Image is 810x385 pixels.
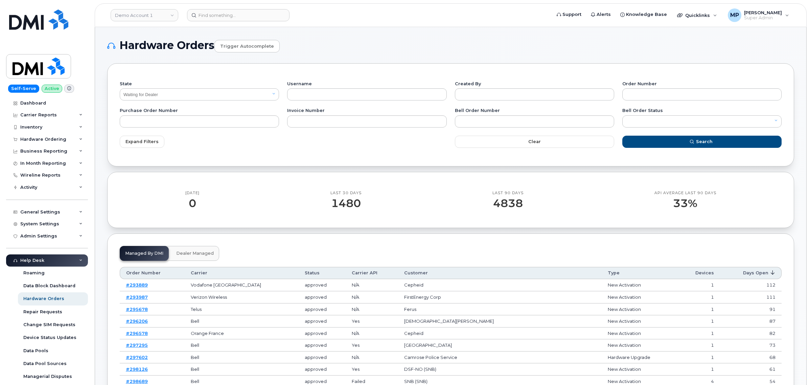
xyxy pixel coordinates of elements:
td: 1 [677,327,720,340]
span: Search [696,138,713,145]
td: approved [299,339,346,352]
label: Order Number [622,82,782,86]
td: DSF-NO (SNB) [398,363,602,376]
div: API Average last 90 days [654,190,716,196]
button: Search [622,136,782,148]
th: Days Open [720,267,782,279]
a: #298126 [126,366,148,372]
th: Carrier API [346,267,398,279]
th: Order Number [120,267,185,279]
td: N/A [346,327,398,340]
div: [DATE] [185,190,200,196]
td: New Activation [602,339,677,352]
div: 4838 [492,197,524,209]
a: #293889 [126,282,148,288]
td: Bell [185,315,299,327]
td: Orange France [185,327,299,340]
td: New Activation [602,315,677,327]
label: Bell Order Number [455,109,614,113]
div: 1480 [330,197,362,209]
th: Devices [677,267,720,279]
label: Username [287,82,446,86]
button: Clear [455,136,614,148]
td: Hardware Upgrade [602,352,677,364]
td: Vodafone [GEOGRAPHIC_DATA] [185,279,299,291]
td: [DEMOGRAPHIC_DATA][PERSON_NAME] [398,315,602,327]
td: approved [299,303,346,316]
td: [GEOGRAPHIC_DATA] [398,339,602,352]
td: N/A [346,279,398,291]
td: 2025-06-24 [720,291,782,303]
td: Bell [185,352,299,364]
td: New Activation [602,291,677,303]
td: 1 [677,363,720,376]
td: 1 [677,303,720,316]
th: Customer [398,267,602,279]
a: #296206 [126,318,148,324]
td: approved [299,291,346,303]
td: 1 [677,279,720,291]
a: #297295 [126,342,148,348]
th: Carrier [185,267,299,279]
td: approved [299,315,346,327]
td: 2025-07-18 [720,315,782,327]
a: #298689 [126,379,148,384]
td: Camrose Police Service [398,352,602,364]
label: State [120,82,279,86]
td: Yes [346,363,398,376]
td: 2025-07-23 [720,327,782,340]
td: 1 [677,315,720,327]
th: Status [299,267,346,279]
span: Expand Filters [125,138,159,145]
th: Type [602,267,677,279]
td: Ferus [398,303,602,316]
h1: Hardware Orders [107,39,794,52]
div: 0 [185,197,200,209]
td: New Activation [602,279,677,291]
label: Bell Order Status [622,109,782,113]
span: Dealer Managed [176,251,214,256]
td: approved [299,279,346,291]
div: Last 90 Days [492,190,524,196]
td: N/A [346,291,398,303]
td: 1 [677,291,720,303]
td: New Activation [602,303,677,316]
a: #296578 [126,331,148,336]
td: Bell [185,339,299,352]
button: Expand Filters [120,136,164,148]
a: #295678 [126,307,148,312]
td: Cepheid [398,327,602,340]
td: N/A [346,303,398,316]
a: #297602 [126,355,148,360]
td: Yes [346,339,398,352]
td: Verizon Wireless [185,291,299,303]
div: Last 30 Days [330,190,362,196]
td: 1 [677,352,720,364]
td: Cepheid [398,279,602,291]
label: Invoice Number [287,109,446,113]
td: approved [299,352,346,364]
td: 2025-08-13 [720,363,782,376]
td: 1 [677,339,720,352]
td: FirstEnergy Corp [398,291,602,303]
a: #293987 [126,294,148,300]
td: Telus [185,303,299,316]
td: New Activation [602,363,677,376]
span: Clear [528,138,541,145]
td: approved [299,327,346,340]
td: 2025-08-06 [720,352,782,364]
td: New Activation [602,327,677,340]
td: approved [299,363,346,376]
a: Trigger autocomplete [214,40,280,52]
div: 33% [654,197,716,209]
label: Purchase Order Number [120,109,279,113]
td: N/A [346,352,398,364]
td: Bell [185,363,299,376]
td: 2025-06-23 [720,279,782,291]
label: Created By [455,82,614,86]
td: 2025-07-14 [720,303,782,316]
td: 2025-08-01 [720,339,782,352]
td: Yes [346,315,398,327]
